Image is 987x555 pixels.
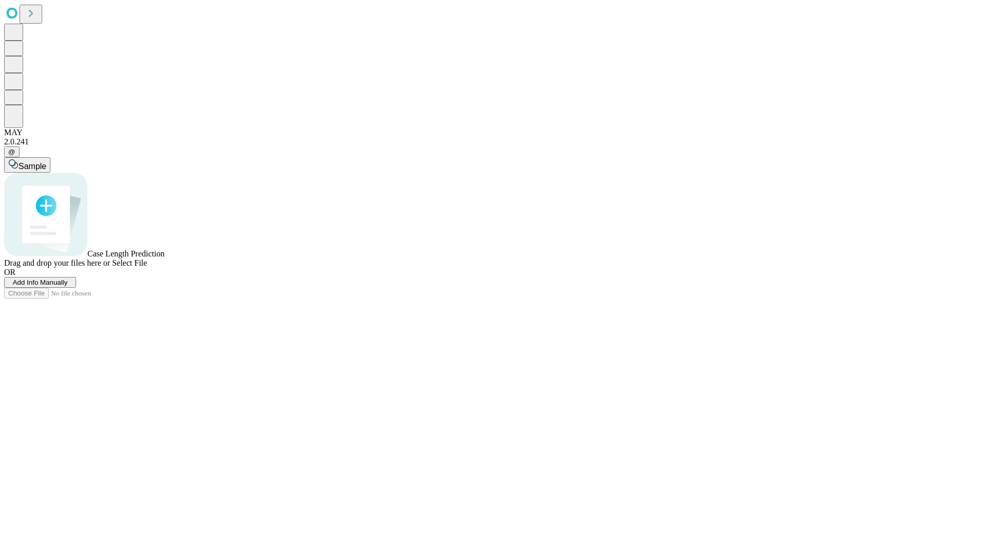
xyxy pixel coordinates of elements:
span: @ [8,148,15,156]
button: Add Info Manually [4,277,76,288]
button: Sample [4,157,50,173]
div: 2.0.241 [4,137,983,146]
div: MAY [4,128,983,137]
span: Select File [112,258,147,267]
span: Add Info Manually [13,279,68,286]
span: OR [4,268,15,276]
span: Sample [19,162,46,171]
button: @ [4,146,20,157]
span: Case Length Prediction [87,249,164,258]
span: Drag and drop your files here or [4,258,110,267]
